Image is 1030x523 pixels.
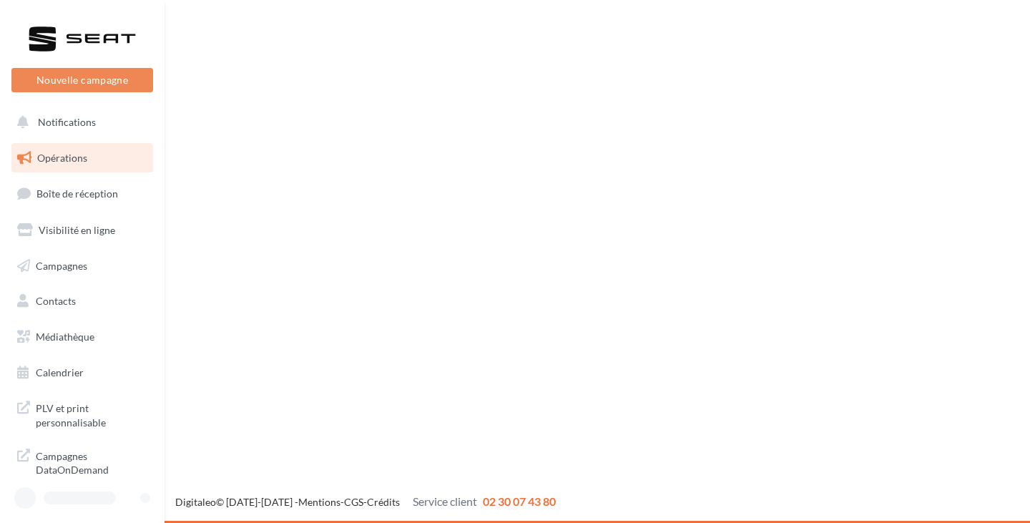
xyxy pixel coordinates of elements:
[175,496,216,508] a: Digitaleo
[9,441,156,483] a: Campagnes DataOnDemand
[36,446,147,477] span: Campagnes DataOnDemand
[36,295,76,307] span: Contacts
[36,259,87,271] span: Campagnes
[36,331,94,343] span: Médiathèque
[9,178,156,209] a: Boîte de réception
[298,496,340,508] a: Mentions
[367,496,400,508] a: Crédits
[9,215,156,245] a: Visibilité en ligne
[36,399,147,429] span: PLV et print personnalisable
[9,393,156,435] a: PLV et print personnalisable
[9,143,156,173] a: Opérations
[9,251,156,281] a: Campagnes
[175,496,556,508] span: © [DATE]-[DATE] - - -
[38,116,96,128] span: Notifications
[344,496,363,508] a: CGS
[483,494,556,508] span: 02 30 07 43 80
[36,366,84,378] span: Calendrier
[9,322,156,352] a: Médiathèque
[37,152,87,164] span: Opérations
[11,68,153,92] button: Nouvelle campagne
[413,494,477,508] span: Service client
[36,187,118,200] span: Boîte de réception
[9,358,156,388] a: Calendrier
[9,286,156,316] a: Contacts
[39,224,115,236] span: Visibilité en ligne
[9,107,150,137] button: Notifications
